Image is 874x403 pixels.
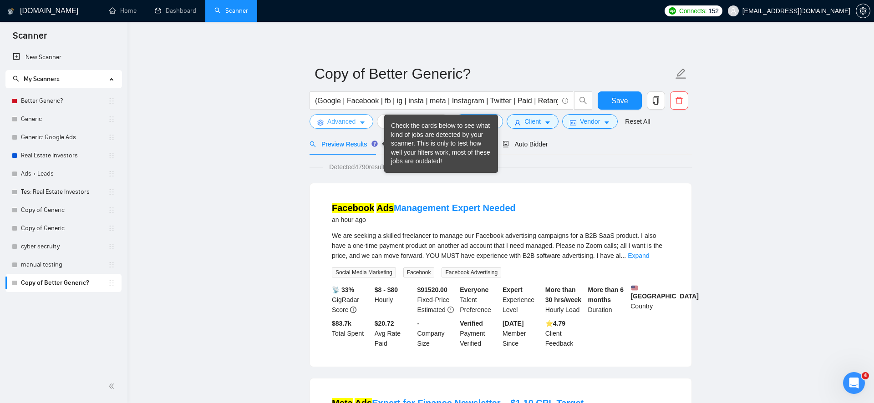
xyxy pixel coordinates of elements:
[574,91,592,110] button: search
[5,237,122,256] li: cyber secruity
[332,232,662,259] span: We are seeking a skilled freelancer to manage our Facebook advertising campaigns for a B2B SaaS p...
[332,203,374,213] mark: Facebook
[108,382,117,391] span: double-left
[332,267,396,277] span: Social Media Marketing
[460,320,483,327] b: Verified
[856,4,870,18] button: setting
[332,320,351,327] b: $ 83.7k
[862,372,869,379] span: 4
[647,96,665,105] span: copy
[8,4,14,19] img: logo
[670,91,688,110] button: delete
[5,274,122,292] li: Copy of Better Generic?
[371,140,379,148] div: Tooltip anchor
[376,203,394,213] mark: Ads
[373,285,416,315] div: Hourly
[332,203,516,213] a: Facebook AdsManagement Expert Needed
[21,219,108,237] a: Copy of Generic
[514,119,521,126] span: user
[21,237,108,256] a: cyber secruity
[5,110,122,128] li: Generic
[108,116,115,123] span: holder
[604,119,610,126] span: caret-down
[21,128,108,146] a: Generic: Google Ads
[679,6,706,16] span: Connects:
[460,286,488,293] b: Everyone
[708,6,718,16] span: 152
[544,318,586,348] div: Client Feedback
[310,141,316,147] span: search
[5,201,122,219] li: Copy of Generic
[350,307,356,313] span: info-circle
[330,318,373,348] div: Total Spent
[5,92,122,110] li: Better Generic?
[315,62,673,85] input: Scanner name...
[562,114,618,129] button: idcardVendorcaret-down
[13,76,19,82] span: search
[310,141,375,148] span: Preview Results
[570,119,576,126] span: idcard
[562,98,568,104] span: info-circle
[458,318,501,348] div: Payment Verified
[373,318,416,348] div: Avg Rate Paid
[5,146,122,165] li: Real Estate Investors
[503,320,523,327] b: [DATE]
[108,170,115,177] span: holder
[315,95,558,106] input: Search Freelance Jobs...
[630,285,699,300] b: [GEOGRAPHIC_DATA]
[628,252,649,259] a: Expand
[507,114,559,129] button: userClientcaret-down
[588,286,624,303] b: More than 6 months
[524,116,541,126] span: Client
[501,318,544,348] div: Member Since
[108,134,115,141] span: holder
[327,116,356,126] span: Advanced
[21,146,108,165] a: Real Estate Investors
[545,320,565,327] b: ⭐️ 4.79
[671,96,688,105] span: delete
[631,285,638,291] img: 🇺🇸
[574,96,592,105] span: search
[5,219,122,237] li: Copy of Generic
[21,92,108,110] a: Better Generic?
[611,95,628,106] span: Save
[647,91,665,110] button: copy
[377,114,450,129] button: barsJob Categorycaret-down
[391,121,491,166] div: Check the cards below to see what kind of jobs are detected by your scanner. This is only to test...
[417,286,447,293] b: $ 91520.00
[330,285,373,315] div: GigRadar Score
[503,141,509,147] span: robot
[545,286,581,303] b: More than 30 hrs/week
[13,75,60,83] span: My Scanners
[21,274,108,292] a: Copy of Better Generic?
[214,7,248,15] a: searchScanner
[856,7,870,15] a: setting
[21,165,108,183] a: Ads + Leads
[21,201,108,219] a: Copy of Generic
[598,91,642,110] button: Save
[503,286,523,293] b: Expert
[108,243,115,250] span: holder
[108,188,115,196] span: holder
[544,119,551,126] span: caret-down
[501,285,544,315] div: Experience Level
[323,162,438,172] span: Detected 4790 results (1.08 seconds)
[5,183,122,201] li: Tes: Real Estate Investors
[416,285,458,315] div: Fixed-Price
[416,318,458,348] div: Company Size
[403,267,435,277] span: Facebook
[332,231,670,261] div: We are seeking a skilled freelancer to manage our Facebook advertising campaigns for a B2B SaaS p...
[620,252,626,259] span: ...
[21,110,108,128] a: Generic
[730,8,737,14] span: user
[317,119,324,126] span: setting
[108,152,115,159] span: holder
[417,320,420,327] b: -
[5,128,122,146] li: Generic: Google Ads
[629,285,671,315] div: Country
[21,183,108,201] a: Tes: Real Estate Investors
[458,285,501,315] div: Talent Preference
[332,214,516,225] div: an hour ago
[332,286,354,293] b: 📡 33%
[669,7,676,15] img: upwork-logo.png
